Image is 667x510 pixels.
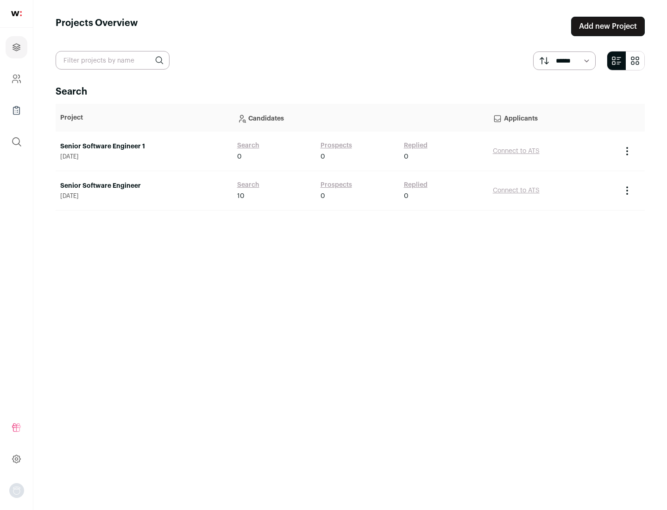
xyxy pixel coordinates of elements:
[321,141,352,150] a: Prospects
[60,153,228,160] span: [DATE]
[493,148,540,154] a: Connect to ATS
[237,152,242,161] span: 0
[622,146,633,157] button: Project Actions
[60,142,228,151] a: Senior Software Engineer 1
[404,180,428,190] a: Replied
[237,180,259,190] a: Search
[9,483,24,498] img: nopic.png
[6,36,27,58] a: Projects
[571,17,645,36] a: Add new Project
[404,141,428,150] a: Replied
[321,180,352,190] a: Prospects
[56,85,645,98] h2: Search
[60,181,228,191] a: Senior Software Engineer
[493,187,540,194] a: Connect to ATS
[404,152,409,161] span: 0
[237,191,245,201] span: 10
[237,141,259,150] a: Search
[11,11,22,16] img: wellfound-shorthand-0d5821cbd27db2630d0214b213865d53afaa358527fdda9d0ea32b1df1b89c2c.svg
[237,108,484,127] p: Candidates
[9,483,24,498] button: Open dropdown
[622,185,633,196] button: Project Actions
[321,191,325,201] span: 0
[321,152,325,161] span: 0
[404,191,409,201] span: 0
[56,51,170,70] input: Filter projects by name
[56,17,138,36] h1: Projects Overview
[6,99,27,121] a: Company Lists
[60,192,228,200] span: [DATE]
[6,68,27,90] a: Company and ATS Settings
[493,108,612,127] p: Applicants
[60,113,228,122] p: Project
